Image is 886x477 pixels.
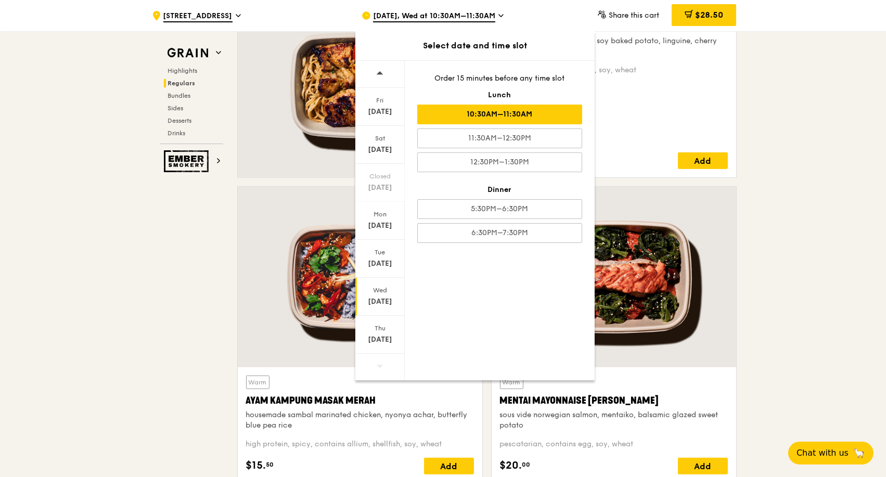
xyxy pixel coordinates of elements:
div: [DATE] [357,259,403,269]
div: [DATE] [357,296,403,307]
div: 6:30PM–7:30PM [417,223,582,243]
span: Chat with us [797,447,849,459]
div: Wed [357,286,403,294]
div: Lunch [417,90,582,100]
div: house-blend mustard, maple soy baked potato, linguine, cherry tomato [495,36,728,57]
div: Tue [357,248,403,256]
span: 00 [522,460,531,469]
span: 50 [266,460,274,469]
span: $15. [246,458,266,473]
button: Chat with us🦙 [788,442,874,465]
div: [DATE] [357,107,403,117]
div: Warm [246,376,269,389]
span: Sides [168,105,184,112]
div: 12:30PM–1:30PM [417,152,582,172]
div: 10:30AM–11:30AM [417,105,582,124]
div: 11:30AM–12:30PM [417,128,582,148]
div: [DATE] [357,334,403,345]
div: Mentai Mayonnaise [PERSON_NAME] [500,393,728,408]
div: Add [678,152,728,169]
span: [DATE], Wed at 10:30AM–11:30AM [373,11,495,22]
div: pescatarian, contains egg, soy, wheat [500,439,728,449]
div: Fri [357,96,403,105]
span: $20. [500,458,522,473]
div: Dinner [417,185,582,195]
div: Order 15 minutes before any time slot [417,73,582,84]
span: Bundles [168,92,191,99]
div: high protein, contains allium, soy, wheat [495,65,728,75]
div: housemade sambal marinated chicken, nyonya achar, butterfly blue pea rice [246,410,474,431]
div: Ayam Kampung Masak Merah [246,393,474,408]
span: [STREET_ADDRESS] [163,11,233,22]
div: Select date and time slot [355,40,595,52]
div: Mon [357,210,403,218]
div: [DATE] [357,221,403,231]
span: $28.50 [695,10,723,20]
div: Add [678,458,728,474]
div: Sat [357,134,403,143]
img: Ember Smokery web logo [164,150,212,172]
span: Desserts [168,117,192,124]
img: Grain web logo [164,44,212,62]
div: Thu [357,324,403,332]
span: Share this cart [609,11,659,20]
div: Add [424,458,474,474]
div: sous vide norwegian salmon, mentaiko, balsamic glazed sweet potato [500,410,728,431]
div: [DATE] [357,183,403,193]
span: Regulars [168,80,196,87]
span: Highlights [168,67,198,74]
div: Warm [500,376,523,389]
div: 5:30PM–6:30PM [417,199,582,219]
div: high protein, spicy, contains allium, shellfish, soy, wheat [246,439,474,449]
span: Drinks [168,130,186,137]
div: [DATE] [357,145,403,155]
span: 🦙 [853,447,865,459]
div: Closed [357,172,403,181]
